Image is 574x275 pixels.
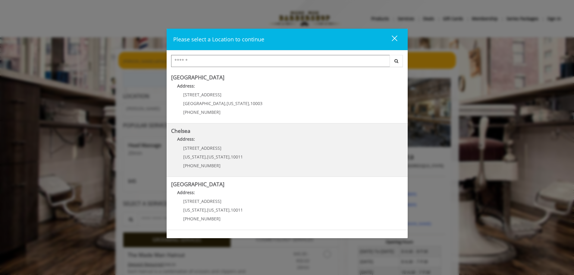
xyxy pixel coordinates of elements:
span: [STREET_ADDRESS] [183,198,221,204]
b: Chelsea [171,127,190,134]
span: 10011 [231,154,243,160]
span: [US_STATE] [183,154,206,160]
span: [PHONE_NUMBER] [183,163,221,168]
button: close dialog [381,33,401,46]
input: Search Center [171,55,390,67]
b: Flatiron [171,234,190,241]
span: [US_STATE] [207,207,230,213]
span: , [249,101,250,106]
span: Please select a Location to continue [173,36,264,43]
b: Address: [177,190,195,195]
span: , [206,154,207,160]
span: , [206,207,207,213]
span: , [225,101,227,106]
span: , [230,207,231,213]
span: [GEOGRAPHIC_DATA] [183,101,225,106]
div: Center Select [171,55,403,70]
b: Address: [177,136,195,142]
i: Search button [393,59,400,63]
div: close dialog [385,35,397,44]
span: [US_STATE] [183,207,206,213]
span: , [230,154,231,160]
span: [PHONE_NUMBER] [183,109,221,115]
b: Address: [177,83,195,89]
span: 10003 [250,101,262,106]
span: 10011 [231,207,243,213]
b: [GEOGRAPHIC_DATA] [171,181,224,188]
b: [GEOGRAPHIC_DATA] [171,74,224,81]
span: [STREET_ADDRESS] [183,92,221,98]
span: [US_STATE] [227,101,249,106]
span: [US_STATE] [207,154,230,160]
span: [PHONE_NUMBER] [183,216,221,222]
span: [STREET_ADDRESS] [183,145,221,151]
